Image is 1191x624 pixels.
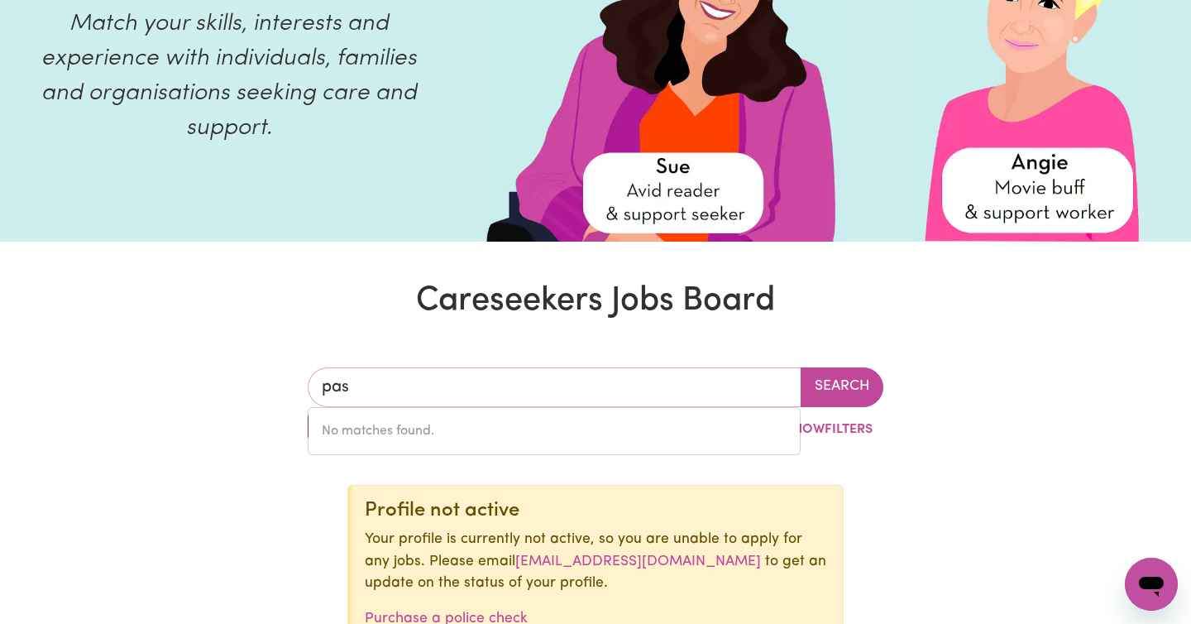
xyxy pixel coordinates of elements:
[801,367,883,407] button: Search
[20,7,438,146] p: Match your skills, interests and experience with individuals, families and organisations seeking ...
[515,554,761,569] a: [EMAIL_ADDRESS][DOMAIN_NAME]
[308,367,801,407] input: Enter a suburb or postcode
[786,423,825,436] span: Show
[365,529,830,594] p: Your profile is currently not active, so you are unable to apply for any jobs. Please email to ge...
[755,414,883,445] button: ShowFilters
[365,499,830,523] div: Profile not active
[308,407,801,455] div: menu-options
[1125,558,1178,611] iframe: Button to launch messaging window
